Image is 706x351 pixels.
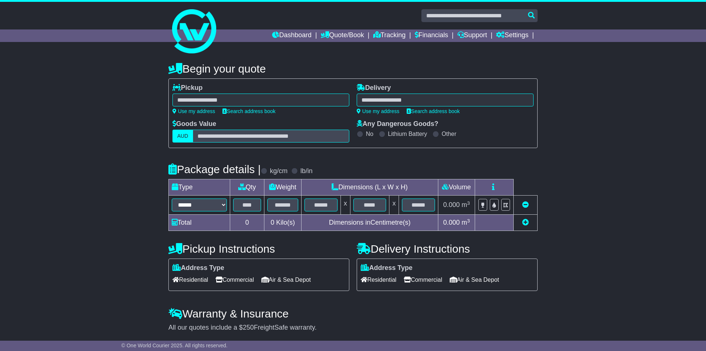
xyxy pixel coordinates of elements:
label: Goods Value [172,120,216,128]
a: Dashboard [272,29,311,42]
label: Delivery [357,84,391,92]
sup: 3 [467,218,470,224]
a: Remove this item [522,201,529,208]
span: 250 [243,324,254,331]
span: Commercial [215,274,254,285]
a: Quote/Book [321,29,364,42]
h4: Warranty & Insurance [168,308,538,320]
td: Weight [264,179,302,196]
span: Residential [361,274,396,285]
label: AUD [172,130,193,143]
span: 0.000 [443,219,460,226]
span: m [461,201,470,208]
span: 0.000 [443,201,460,208]
td: Volume [438,179,475,196]
td: Dimensions in Centimetre(s) [301,215,438,231]
td: Dimensions (L x W x H) [301,179,438,196]
span: Air & Sea Depot [261,274,311,285]
label: Any Dangerous Goods? [357,120,438,128]
label: Pickup [172,84,203,92]
td: Type [169,179,230,196]
h4: Pickup Instructions [168,243,349,255]
h4: Delivery Instructions [357,243,538,255]
a: Financials [415,29,448,42]
td: Qty [230,179,264,196]
a: Search address book [407,108,460,114]
label: Address Type [172,264,224,272]
h4: Begin your quote [168,63,538,75]
a: Use my address [357,108,399,114]
td: Total [169,215,230,231]
td: x [389,196,399,215]
label: Other [442,130,456,137]
span: m [461,219,470,226]
a: Tracking [373,29,406,42]
span: © One World Courier 2025. All rights reserved. [121,343,228,348]
a: Support [457,29,487,42]
span: Commercial [404,274,442,285]
td: x [340,196,350,215]
a: Search address book [222,108,275,114]
div: All our quotes include a $ FreightSafe warranty. [168,324,538,332]
h4: Package details | [168,163,261,175]
td: 0 [230,215,264,231]
label: No [366,130,373,137]
a: Settings [496,29,528,42]
a: Add new item [522,219,529,226]
span: Residential [172,274,208,285]
sup: 3 [467,200,470,206]
label: lb/in [300,167,313,175]
td: Kilo(s) [264,215,302,231]
a: Use my address [172,108,215,114]
span: 0 [271,219,274,226]
label: kg/cm [270,167,288,175]
label: Lithium Battery [388,130,427,137]
label: Address Type [361,264,413,272]
span: Air & Sea Depot [450,274,499,285]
